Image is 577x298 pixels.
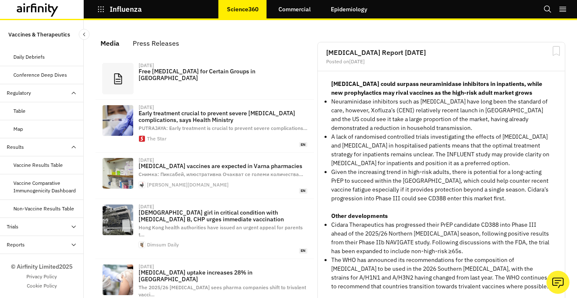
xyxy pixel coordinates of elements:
img: medium_medical-1454513_1920.jpg [103,158,133,189]
p: Early treatment crucial to prevent severe [MEDICAL_DATA] complications, says Health Ministry [139,110,307,123]
div: [DATE] [139,158,154,163]
div: Non-Vaccine Results Table [13,205,74,212]
div: Regulatory [7,89,31,97]
a: [DATE]Early treatment crucial to prevent severe [MEDICAL_DATA] complications, says Health Ministr... [95,100,314,153]
p: Science360 [227,6,258,13]
span: Hong Kong health authorities have issued an urgent appeal for parents t … [139,224,303,238]
button: Influenza [97,2,142,16]
p: Cidara Therapeutics has progressed their PrEP candidate CD388 into Phase III ahead of the 2025/26... [331,220,551,256]
button: Close Sidebar [79,29,90,40]
img: 3565732.jpg [103,105,133,136]
p: Influenza [110,5,142,13]
div: Trials [7,223,18,231]
img: petel.ico [139,182,145,188]
div: [DATE] [139,63,154,68]
div: Media [100,37,119,49]
img: cropped-ds-120--270x270.png [139,242,145,248]
div: Vaccine Results Table [13,161,63,169]
div: Conference Deep Dives [13,71,67,79]
a: [DATE][DEMOGRAPHIC_DATA] girl in critical condition with [MEDICAL_DATA] B, CHP urges immediate va... [95,199,314,259]
p: Neuraminidase inhibitors such as [MEDICAL_DATA] have long been the standard of care, however, Xof... [331,97,551,132]
strong: Other developments [331,212,388,220]
p: A lack of randomised controlled trials investigating the effects of [MEDICAL_DATA] and [MEDICAL_D... [331,132,551,168]
img: POW-12.jpg [103,205,133,235]
p: Given the increasing trend in high-risk adults, there is potential for a long-acting PrEP to succ... [331,168,551,203]
p: Vaccines & Therapeutics [8,27,70,42]
div: [PERSON_NAME][DOMAIN_NAME] [147,182,229,187]
div: Reports [7,241,25,249]
p: The WHO has announced its recommendations for the composition of [MEDICAL_DATA] to be used in the... [331,256,551,291]
div: [DATE] [139,264,154,269]
div: Dimsum Daily [147,242,179,247]
div: Posted on [DATE] [326,59,556,64]
button: Ask our analysts [546,271,569,294]
p: [MEDICAL_DATA] uptake increases 28% in [GEOGRAPHIC_DATA] [139,269,307,282]
a: Cookie Policy [27,282,57,290]
div: Daily Debriefs [13,53,45,61]
span: The 2025/26 [MEDICAL_DATA] sees pharma companies shift to trivalent vacci … [139,284,306,298]
p: Free [MEDICAL_DATA] for Certain Groups in [GEOGRAPHIC_DATA] [139,68,307,81]
a: [DATE][MEDICAL_DATA] vaccines are expected in Varna pharmaciesСнимка: Пиксабей, илюстративна Очак... [95,153,314,199]
a: Privacy Policy [26,273,57,280]
div: Press Releases [133,37,179,49]
div: Vaccine Comparative Immunogenicity Dashboard [13,179,77,194]
span: PUTRAJAYA: Early treatment is crucial to prevent severe complications … [139,125,307,131]
div: [DATE] [139,105,154,110]
p: [MEDICAL_DATA] vaccines are expected in Varna pharmacies [139,163,307,169]
div: Map [13,125,23,133]
img: shutterstock_2326066297-1.jpg [103,264,133,295]
img: touch-icon-192x192.png [139,136,145,142]
span: Снимка: Пиксабей, илюстративна Очакват се големи количества … [139,171,303,177]
p: [DEMOGRAPHIC_DATA] girl in critical condition with [MEDICAL_DATA] B, CHP urges immediate vaccination [139,209,307,223]
span: en [299,248,307,254]
span: en [299,142,307,148]
a: [DATE]Free [MEDICAL_DATA] for Certain Groups in [GEOGRAPHIC_DATA] [95,58,314,100]
div: Results [7,143,24,151]
button: Search [544,2,552,16]
svg: Bookmark Report [551,46,562,56]
h2: [MEDICAL_DATA] Report [DATE] [326,49,556,56]
span: en [299,188,307,194]
div: The Star [147,136,167,141]
div: Table [13,107,26,115]
div: [DATE] [139,204,154,209]
p: © Airfinity Limited 2025 [11,262,72,271]
strong: [MEDICAL_DATA] could surpass neuraminidase inhibitors in inpatients, while new prophylactics may ... [331,80,542,96]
